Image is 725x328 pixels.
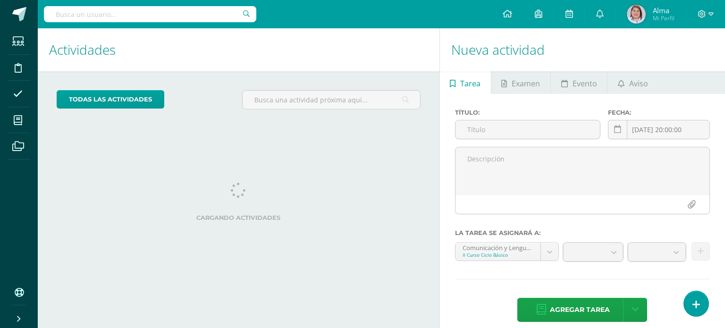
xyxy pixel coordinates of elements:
label: La tarea se asignará a: [455,229,710,236]
div: Comunicación y Lenguaje, Idioma Español 'A' [463,243,533,252]
input: Fecha de entrega [608,120,709,139]
div: II Curso Ciclo Básico [463,252,533,258]
h1: Nueva actividad [451,28,714,71]
a: Comunicación y Lenguaje, Idioma Español 'A'II Curso Ciclo Básico [455,243,558,261]
input: Título [455,120,600,139]
img: b9570c201c4ab62e9f49c4e9c0c750f3.png [627,5,646,24]
h1: Actividades [49,28,428,71]
input: Busca una actividad próxima aquí... [243,91,420,109]
label: Fecha: [608,109,710,116]
span: Examen [512,72,540,95]
span: Alma [653,6,674,15]
span: Evento [573,72,597,95]
a: todas las Actividades [57,90,164,109]
span: Tarea [460,72,481,95]
span: Mi Perfil [653,14,674,22]
input: Busca un usuario... [44,6,256,22]
a: Aviso [607,71,658,94]
label: Título: [455,109,601,116]
a: Examen [491,71,550,94]
span: Aviso [629,72,648,95]
label: Cargando actividades [57,214,421,221]
span: Agregar tarea [550,298,610,321]
a: Tarea [440,71,491,94]
a: Evento [551,71,607,94]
